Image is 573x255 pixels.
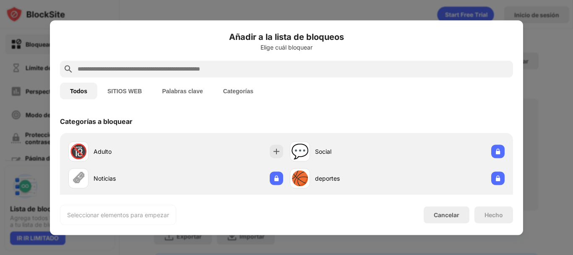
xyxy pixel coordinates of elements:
[94,175,116,182] font: Noticias
[229,32,344,42] font: Añadir a la lista de bloqueos
[315,148,331,155] font: Social
[484,211,503,218] font: Hecho
[70,142,87,160] font: 🔞
[213,82,263,99] button: Categorías
[97,82,152,99] button: SITIOS WEB
[223,87,253,94] font: Categorías
[63,64,73,74] img: search.svg
[260,43,313,50] font: Elige cuál bloquear
[60,82,97,99] button: Todos
[152,82,213,99] button: Palabras clave
[434,211,459,218] font: Cancelar
[71,169,86,187] font: 🗞
[162,87,203,94] font: Palabras clave
[67,211,169,218] font: Seleccionar elementos para empezar
[94,148,112,155] font: Adulto
[291,169,309,187] font: 🏀
[60,117,133,125] font: Categorías a bloquear
[315,175,340,182] font: deportes
[107,87,142,94] font: SITIOS WEB
[70,87,87,94] font: Todos
[291,142,309,160] font: 💬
